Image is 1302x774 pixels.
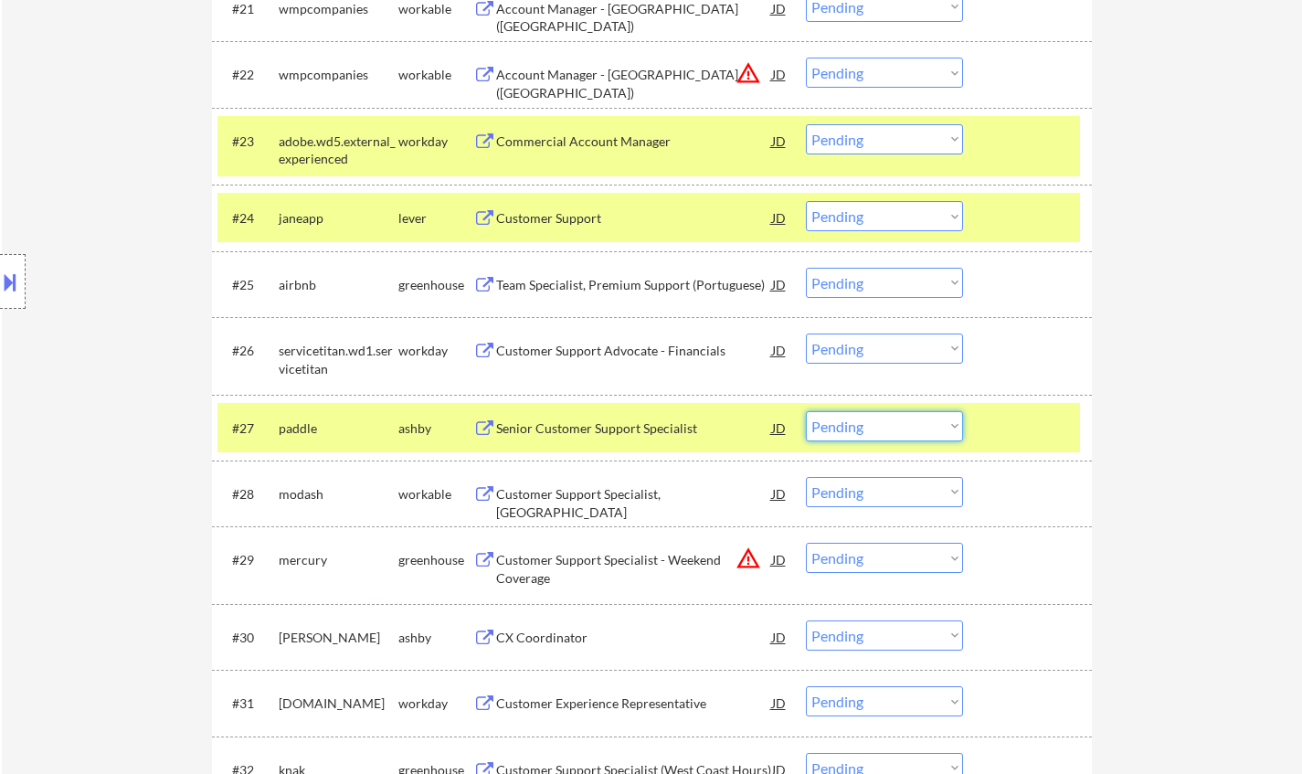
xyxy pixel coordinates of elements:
[279,66,398,84] div: wmpcompanies
[232,551,264,569] div: #29
[496,342,772,360] div: Customer Support Advocate - Financials
[279,629,398,647] div: [PERSON_NAME]
[398,694,473,713] div: workday
[496,694,772,713] div: Customer Experience Representative
[398,419,473,438] div: ashby
[279,694,398,713] div: [DOMAIN_NAME]
[496,66,772,101] div: Account Manager - [GEOGRAPHIC_DATA] ([GEOGRAPHIC_DATA])
[770,124,789,157] div: JD
[279,276,398,294] div: airbnb
[398,66,473,84] div: workable
[770,268,789,301] div: JD
[279,551,398,569] div: mercury
[496,419,772,438] div: Senior Customer Support Specialist
[496,551,772,587] div: Customer Support Specialist - Weekend Coverage
[232,629,264,647] div: #30
[496,209,772,228] div: Customer Support
[770,620,789,653] div: JD
[770,201,789,234] div: JD
[398,485,473,504] div: workable
[279,342,398,377] div: servicetitan.wd1.servicetitan
[770,334,789,366] div: JD
[398,133,473,151] div: workday
[496,133,772,151] div: Commercial Account Manager
[736,60,761,86] button: warning_amber
[232,485,264,504] div: #28
[736,546,761,571] button: warning_amber
[398,209,473,228] div: lever
[770,58,789,90] div: JD
[398,551,473,569] div: greenhouse
[770,477,789,510] div: JD
[279,485,398,504] div: modash
[770,411,789,444] div: JD
[279,209,398,228] div: janeapp
[279,133,398,168] div: adobe.wd5.external_experienced
[496,485,772,521] div: Customer Support Specialist, [GEOGRAPHIC_DATA]
[770,686,789,719] div: JD
[770,543,789,576] div: JD
[398,629,473,647] div: ashby
[496,276,772,294] div: Team Specialist, Premium Support (Portuguese)
[232,694,264,713] div: #31
[232,66,264,84] div: #22
[496,629,772,647] div: CX Coordinator
[398,342,473,360] div: workday
[398,276,473,294] div: greenhouse
[279,419,398,438] div: paddle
